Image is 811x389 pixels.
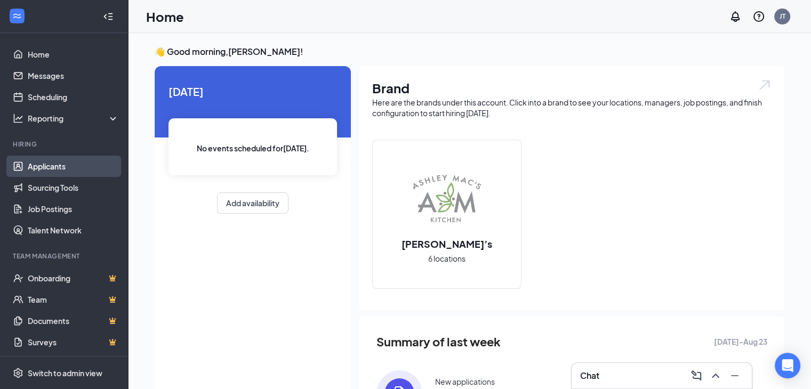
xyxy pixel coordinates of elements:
a: Applicants [28,156,119,177]
div: Open Intercom Messenger [775,353,800,378]
img: open.6027fd2a22e1237b5b06.svg [758,79,772,91]
svg: WorkstreamLogo [12,11,22,21]
svg: Minimize [728,369,741,382]
a: TeamCrown [28,289,119,310]
a: Messages [28,65,119,86]
a: Sourcing Tools [28,177,119,198]
div: JT [780,12,785,21]
div: Switch to admin view [28,368,102,378]
div: Hiring [13,140,117,149]
h1: Brand [372,79,772,97]
svg: ComposeMessage [690,369,703,382]
img: Ashley Mac’s [413,165,481,233]
span: [DATE] - Aug 23 [714,336,767,347]
button: Minimize [726,367,743,384]
svg: Analysis [13,113,23,124]
div: Team Management [13,252,117,261]
button: ChevronUp [707,367,724,384]
div: New applications [435,376,495,387]
h2: [PERSON_NAME]’s [391,237,503,250]
a: SurveysCrown [28,331,119,353]
svg: ChevronUp [709,369,722,382]
svg: QuestionInfo [752,10,765,23]
a: Talent Network [28,220,119,241]
h1: Home [146,7,184,26]
a: Scheduling [28,86,119,108]
svg: Settings [13,368,23,378]
button: Add availability [217,192,288,214]
div: Here are the brands under this account. Click into a brand to see your locations, managers, job p... [372,97,772,118]
span: [DATE] [168,83,337,100]
button: ComposeMessage [688,367,705,384]
a: OnboardingCrown [28,268,119,289]
a: Home [28,44,119,65]
span: 6 locations [428,253,465,264]
span: Summary of last week [376,333,501,351]
svg: Notifications [729,10,742,23]
svg: Collapse [103,11,114,22]
h3: 👋 Good morning, [PERSON_NAME] ! [155,46,784,58]
div: Reporting [28,113,119,124]
span: No events scheduled for [DATE] . [197,142,309,154]
a: DocumentsCrown [28,310,119,331]
a: Job Postings [28,198,119,220]
h3: Chat [580,370,599,382]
